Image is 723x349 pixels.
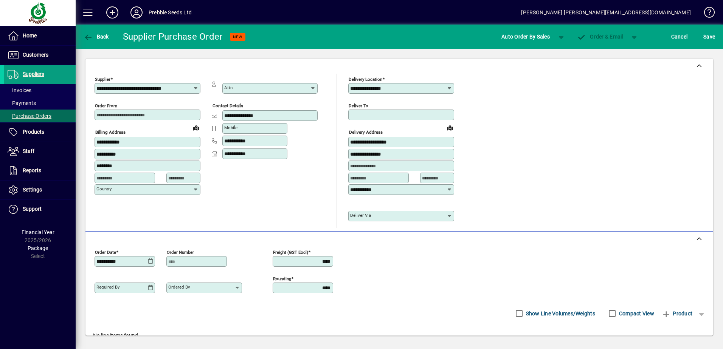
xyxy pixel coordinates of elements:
mat-label: Order from [95,103,117,108]
span: Payments [8,100,36,106]
div: Prebble Seeds Ltd [149,6,192,19]
span: Customers [23,52,48,58]
app-page-header-button: Back [76,30,117,43]
a: Support [4,200,76,219]
button: Profile [124,6,149,19]
a: Reports [4,161,76,180]
mat-label: Delivery Location [349,77,382,82]
mat-label: Rounding [273,276,291,281]
a: Settings [4,181,76,199]
span: Settings [23,187,42,193]
span: ave [703,31,715,43]
span: Staff [23,148,34,154]
a: Products [4,123,76,142]
span: Invoices [8,87,31,93]
div: Supplier Purchase Order [123,31,223,43]
button: Product [658,307,696,320]
button: Order & Email [573,30,627,43]
button: Cancel [669,30,690,43]
mat-label: Order date [95,249,116,255]
span: Cancel [671,31,688,43]
a: Invoices [4,84,76,97]
a: Customers [4,46,76,65]
a: Payments [4,97,76,110]
span: Purchase Orders [8,113,51,119]
div: [PERSON_NAME] [PERSON_NAME][EMAIL_ADDRESS][DOMAIN_NAME] [521,6,691,19]
div: No line items found [85,324,713,347]
span: Order & Email [577,34,623,40]
span: Reports [23,167,41,173]
span: Product [662,307,692,320]
span: Suppliers [23,71,44,77]
span: NEW [233,34,242,39]
mat-label: Ordered by [168,284,190,290]
button: Auto Order By Sales [498,30,554,43]
button: Save [701,30,717,43]
span: Financial Year [22,229,54,235]
span: S [703,34,706,40]
label: Show Line Volumes/Weights [524,310,595,317]
a: View on map [444,122,456,134]
span: Auto Order By Sales [501,31,550,43]
mat-label: Deliver To [349,103,368,108]
span: Package [28,245,48,251]
mat-label: Order number [167,249,194,255]
a: Staff [4,142,76,161]
mat-label: Attn [224,85,233,90]
mat-label: Required by [96,284,119,290]
span: Support [23,206,42,212]
label: Compact View [617,310,654,317]
mat-label: Freight (GST excl) [273,249,308,255]
mat-label: Mobile [224,125,237,130]
a: View on map [190,122,202,134]
a: Purchase Orders [4,110,76,122]
mat-label: Country [96,186,112,191]
a: Home [4,26,76,45]
span: Back [84,34,109,40]
mat-label: Deliver via [350,213,371,218]
a: Knowledge Base [698,2,714,26]
span: Products [23,129,44,135]
button: Add [100,6,124,19]
span: Home [23,32,37,39]
button: Back [82,30,111,43]
mat-label: Supplier [95,77,110,82]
